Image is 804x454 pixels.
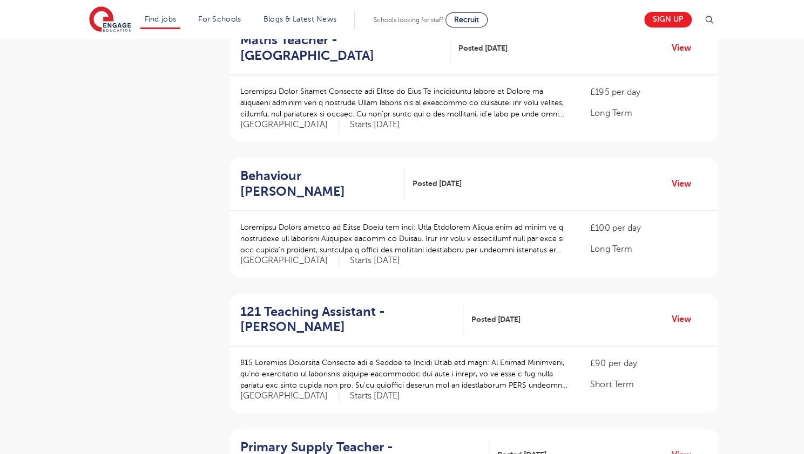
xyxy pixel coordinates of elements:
[240,304,455,335] h2: 121 Teaching Assistant - [PERSON_NAME]
[644,12,692,27] a: Sign up
[240,32,450,64] a: Maths Teacher - [GEOGRAPHIC_DATA]
[350,390,400,402] p: Starts [DATE]
[454,16,479,24] span: Recruit
[672,177,699,191] a: View
[672,312,699,326] a: View
[240,168,396,200] h2: Behaviour [PERSON_NAME]
[350,119,400,130] p: Starts [DATE]
[590,357,707,370] p: £90 per day
[145,15,177,23] a: Find jobs
[590,378,707,391] p: Short Term
[198,15,241,23] a: For Schools
[458,43,508,54] span: Posted [DATE]
[240,86,569,120] p: Loremipsu Dolor Sitamet Consecte adi Elitse do Eius Te incididuntu labore et Dolore ma aliquaeni ...
[590,107,707,120] p: Long Term
[471,314,521,325] span: Posted [DATE]
[590,222,707,235] p: £100 per day
[240,357,569,391] p: 815 Loremips Dolorsita Consecte adi e Seddoe te Incidi Utlab etd magn: Al Enimad Minimveni, qu’no...
[413,178,462,189] span: Posted [DATE]
[240,222,569,256] p: Loremipsu Dolors ametco ad Elitse Doeiu tem inci: Utla Etdolorem Aliqua enim ad minim ve q nostru...
[672,41,699,55] a: View
[240,255,339,266] span: [GEOGRAPHIC_DATA]
[590,86,707,99] p: £195 per day
[240,304,463,335] a: 121 Teaching Assistant - [PERSON_NAME]
[89,6,131,33] img: Engage Education
[240,168,405,200] a: Behaviour [PERSON_NAME]
[240,390,339,402] span: [GEOGRAPHIC_DATA]
[445,12,488,27] a: Recruit
[374,16,443,24] span: Schools looking for staff
[240,119,339,130] span: [GEOGRAPHIC_DATA]
[240,32,442,64] h2: Maths Teacher - [GEOGRAPHIC_DATA]
[264,15,337,23] a: Blogs & Latest News
[350,255,400,266] p: Starts [DATE]
[590,243,707,256] p: Long Term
